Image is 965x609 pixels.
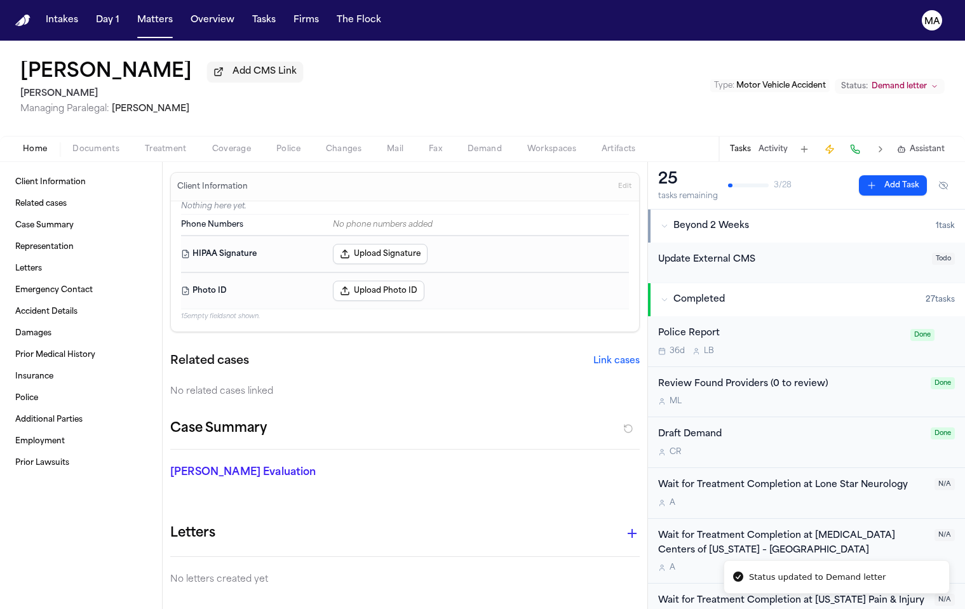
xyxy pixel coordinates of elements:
[181,220,243,230] span: Phone Numbers
[247,9,281,32] button: Tasks
[673,220,749,232] span: Beyond 2 Weeks
[602,144,636,154] span: Artifacts
[333,244,428,264] button: Upload Signature
[387,144,403,154] span: Mail
[835,79,945,94] button: Change status from Demand letter
[10,453,152,473] a: Prior Lawsuits
[670,396,682,406] span: M L
[648,243,965,283] div: Open task: Update External CMS
[175,182,250,192] h3: Client Information
[170,572,640,587] p: No letters created yet
[10,172,152,192] a: Client Information
[658,191,718,201] div: tasks remaining
[333,281,424,301] button: Upload Photo ID
[618,182,631,191] span: Edit
[648,468,965,519] div: Open task: Wait for Treatment Completion at Lone Star Neurology
[41,9,83,32] button: Intakes
[658,427,923,442] div: Draft Demand
[932,175,955,196] button: Hide completed tasks (⌘⇧H)
[670,346,685,356] span: 36d
[936,221,955,231] span: 1 task
[10,194,152,214] a: Related cases
[673,293,725,306] span: Completed
[658,529,927,558] div: Wait for Treatment Completion at [MEDICAL_DATA] Centers of [US_STATE] – [GEOGRAPHIC_DATA]
[181,201,629,214] p: Nothing here yet.
[759,144,788,154] button: Activity
[749,571,886,584] div: Status updated to Demand letter
[931,377,955,389] span: Done
[15,15,30,27] a: Home
[10,280,152,300] a: Emergency Contact
[10,345,152,365] a: Prior Medical History
[935,478,955,490] span: N/A
[170,385,640,398] div: No related cases linked
[212,144,251,154] span: Coverage
[658,253,924,267] div: Update External CMS
[468,144,502,154] span: Demand
[91,9,125,32] button: Day 1
[288,9,324,32] button: Firms
[10,431,152,452] a: Employment
[10,215,152,236] a: Case Summary
[670,498,675,508] span: A
[181,312,629,321] p: 15 empty fields not shown.
[10,237,152,257] a: Representation
[846,140,864,158] button: Make a Call
[333,220,629,230] div: No phone numbers added
[658,478,927,493] div: Wait for Treatment Completion at Lone Star Neurology
[897,144,945,154] button: Assistant
[10,366,152,387] a: Insurance
[935,594,955,606] span: N/A
[648,316,965,367] div: Open task: Police Report
[658,170,718,190] div: 25
[670,447,681,457] span: C R
[20,61,192,84] button: Edit matter name
[910,144,945,154] span: Assistant
[10,410,152,430] a: Additional Parties
[931,427,955,439] span: Done
[10,388,152,408] a: Police
[332,9,386,32] button: The Flock
[20,86,303,102] h2: [PERSON_NAME]
[10,323,152,344] a: Damages
[841,81,868,91] span: Status:
[15,15,30,27] img: Finch Logo
[648,519,965,584] div: Open task: Wait for Treatment Completion at MRI Centers of Texas – Dallas
[736,82,826,90] span: Motor Vehicle Accident
[859,175,927,196] button: Add Task
[10,302,152,322] a: Accident Details
[276,144,300,154] span: Police
[935,529,955,541] span: N/A
[593,355,640,368] button: Link cases
[710,79,830,92] button: Edit Type: Motor Vehicle Accident
[658,326,903,341] div: Police Report
[233,65,297,78] span: Add CMS Link
[170,352,249,370] h2: Related cases
[648,417,965,468] div: Open task: Draft Demand
[181,244,325,264] dt: HIPAA Signature
[10,258,152,279] a: Letters
[186,9,240,32] button: Overview
[926,295,955,305] span: 27 task s
[730,144,751,154] button: Tasks
[658,377,923,392] div: Review Found Providers (0 to review)
[132,9,178,32] button: Matters
[429,144,442,154] span: Fax
[670,563,675,573] span: A
[614,177,635,197] button: Edit
[795,140,813,158] button: Add Task
[112,104,189,114] span: [PERSON_NAME]
[704,346,714,356] span: L B
[714,82,734,90] span: Type :
[170,418,267,439] h2: Case Summary
[20,61,192,84] h1: [PERSON_NAME]
[170,465,316,480] p: [PERSON_NAME] Evaluation
[170,523,215,544] h1: Letters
